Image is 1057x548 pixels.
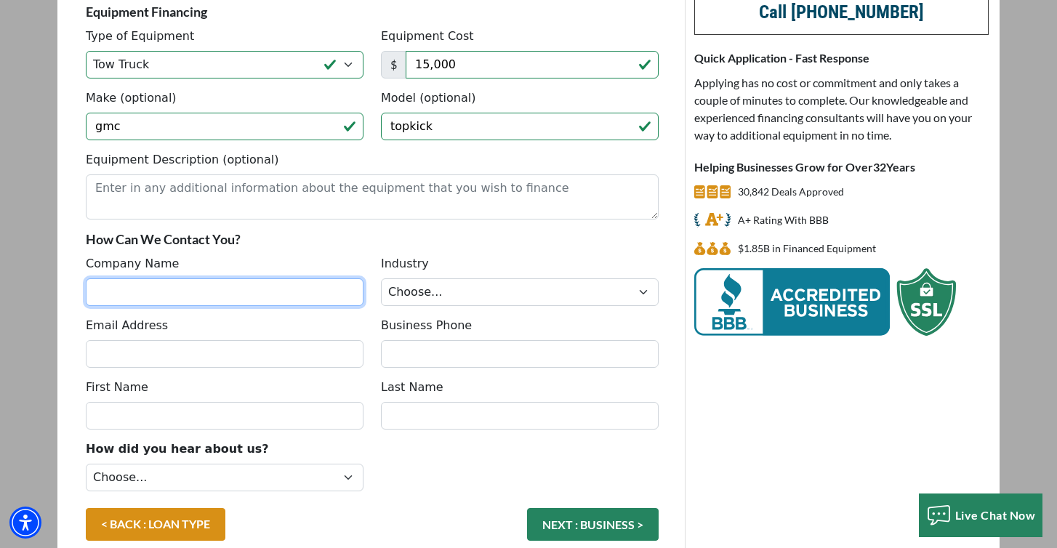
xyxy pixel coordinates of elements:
label: Equipment Cost [381,28,474,45]
a: < BACK : LOAN TYPE [86,508,225,541]
label: Email Address [86,317,168,334]
label: How did you hear about us? [86,440,269,458]
iframe: reCAPTCHA [381,440,602,497]
a: call (847) 897-2499 [759,1,924,23]
div: Accessibility Menu [9,507,41,539]
p: How Can We Contact You? [86,230,659,248]
p: Helping Businesses Grow for Over Years [694,158,989,176]
p: $1,849,371,698 in Financed Equipment [738,240,876,257]
span: Live Chat Now [955,508,1036,522]
label: Make (optional) [86,89,177,107]
label: Business Phone [381,317,472,334]
p: Quick Application - Fast Response [694,49,989,67]
p: A+ Rating With BBB [738,211,829,229]
button: NEXT : BUSINESS > [527,508,659,541]
button: Live Chat Now [919,493,1043,537]
p: Applying has no cost or commitment and only takes a couple of minutes to complete. Our knowledgea... [694,74,989,144]
label: Equipment Description (optional) [86,151,278,169]
span: 32 [873,160,886,174]
p: 30,842 Deals Approved [738,183,844,201]
label: Company Name [86,255,179,273]
label: First Name [86,379,148,396]
img: BBB Acredited Business and SSL Protection [694,268,956,336]
p: Equipment Financing [86,3,659,20]
label: Model (optional) [381,89,475,107]
label: Last Name [381,379,443,396]
label: Industry [381,255,429,273]
label: Type of Equipment [86,28,194,45]
span: $ [381,51,406,78]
